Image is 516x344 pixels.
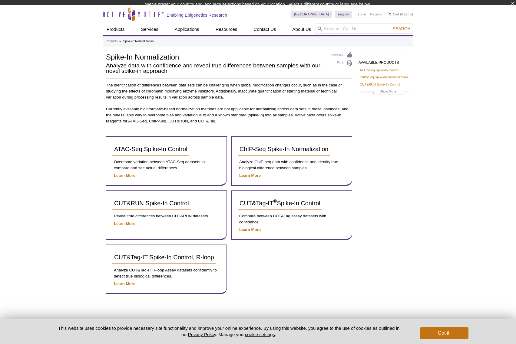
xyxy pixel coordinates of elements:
[123,40,154,43] li: Spike-In Normalization
[389,12,391,15] img: Your Cart
[240,200,320,206] span: CUT&Tag-IT Spike-In Control
[106,82,352,100] p: The identification of differences between data sets can be challenging when global modification c...
[289,24,315,35] a: About Us
[188,332,216,337] a: Privacy Policy
[360,67,399,73] a: ATAC-Seq Spike-In Control
[358,12,366,16] a: Login
[389,11,413,18] li: (0 items)
[114,200,189,206] span: CUT&RUN Spike-In Control
[368,11,369,18] li: |
[238,197,322,210] a: CUT&Tag-IT®Spike-In Control
[114,281,135,286] a: Learn More
[273,199,277,204] sup: ®
[315,24,413,34] input: Keyword, Cat. No.
[114,173,135,178] a: Learn More
[114,221,135,226] a: Learn More
[106,52,324,61] h1: Spike-In Normalization
[359,56,410,67] h2: AVAILABLE PRODUCTS
[48,325,410,338] p: This website uses cookies to provide necessary site functionality and improve your online experie...
[103,24,128,35] a: Products
[330,52,352,59] a: Feedback
[106,63,324,74] h2: Analyze data with confidence and reveal true differences between samples with our novel spike-in ...
[370,12,382,16] a: Register
[250,24,279,35] a: Contact Us
[212,24,241,35] a: Resources
[360,74,408,80] a: ChIP-Seq Spike-In Normalization
[167,12,227,18] h2: Enabling Epigenetics Research
[389,12,399,16] a: Cart
[114,254,214,261] span: CUT&Tag-IT Spike-In Control, R-loop
[240,146,328,152] span: ChIP-Seq Spike-In Normalization
[112,159,220,171] p: Overcome variation between ATAC-Seq datasets to compare and see actual differences.
[137,24,162,35] a: Services
[112,213,220,219] p: Reveal true differences between CUT&RUN datasets.
[360,89,409,96] a: Show More
[291,11,332,18] a: [GEOGRAPHIC_DATA]
[278,5,294,19] img: Change Here
[420,327,468,339] button: Got it!
[335,11,352,18] a: English
[106,39,117,44] a: Products
[106,106,352,124] p: Currently available bioinformatic-based normalization methods are not applicable for normalizing ...
[112,143,189,156] a: ATAC-Seq Spike-In Control
[330,60,352,67] a: Print
[171,24,203,35] a: Applications
[393,26,410,31] span: Search
[239,173,261,178] a: Learn More
[112,267,220,279] p: Analyze CUT&Tag-IT R-loop Assay datasets confidently to detect true biological differences.
[114,146,187,152] span: ATAC-Seq Spike-In Control
[238,213,346,225] p: Compare between CUT&Tag assay datasets with confidence.
[119,40,121,43] li: »
[245,332,275,337] button: cookie settings
[112,251,216,264] a: CUT&Tag-IT Spike-In Control, R-loop
[360,82,400,87] a: CUT&RUN Spike-In Control
[238,159,346,171] p: Analyze ChIP-seq data with confidence and identify true biological difference between samples.
[391,26,412,31] button: Search
[239,227,261,232] a: Learn More
[112,197,191,210] a: CUT&RUN Spike-In Control
[238,143,330,156] a: ChIP-Seq Spike-In Normalization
